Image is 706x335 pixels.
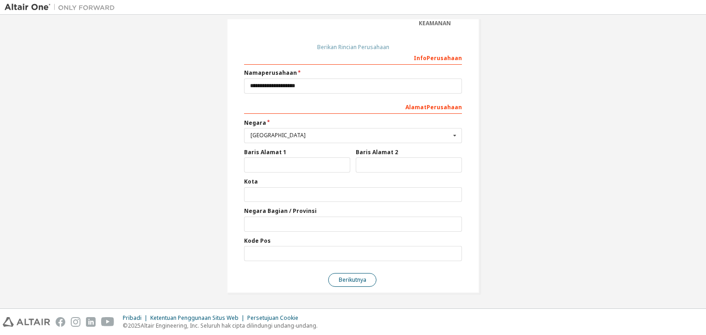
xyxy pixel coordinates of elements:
[56,317,65,327] img: facebook.svg
[427,54,462,62] font: Perusahaan
[339,276,366,284] font: Berikutnya
[244,69,262,77] font: Nama
[251,131,306,139] font: [GEOGRAPHIC_DATA]
[247,314,298,322] font: Persetujuan Cookie
[3,317,50,327] img: altair_logo.svg
[416,12,454,27] font: Pengaturan Keamanan
[101,317,114,327] img: youtube.svg
[244,207,317,215] font: Negara Bagian / Provinsi
[328,273,376,287] button: Berikutnya
[427,103,462,111] font: Perusahaan
[150,314,239,322] font: Ketentuan Penggunaan Situs Web
[244,178,258,185] font: Kota
[123,314,142,322] font: Pribadi
[86,317,96,327] img: linkedin.svg
[123,322,128,329] font: ©
[317,43,389,51] font: Berikan Rincian Perusahaan
[414,54,427,62] font: Info
[5,3,120,12] img: Altair Satu
[356,148,398,156] font: Baris Alamat 2
[141,322,318,329] font: Altair Engineering, Inc. Seluruh hak cipta dilindungi undang-undang.
[405,103,427,111] font: Alamat
[244,237,271,245] font: Kode Pos
[262,69,297,77] font: perusahaan
[244,148,286,156] font: Baris Alamat 1
[128,322,141,329] font: 2025
[244,119,266,127] font: Negara
[71,317,80,327] img: instagram.svg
